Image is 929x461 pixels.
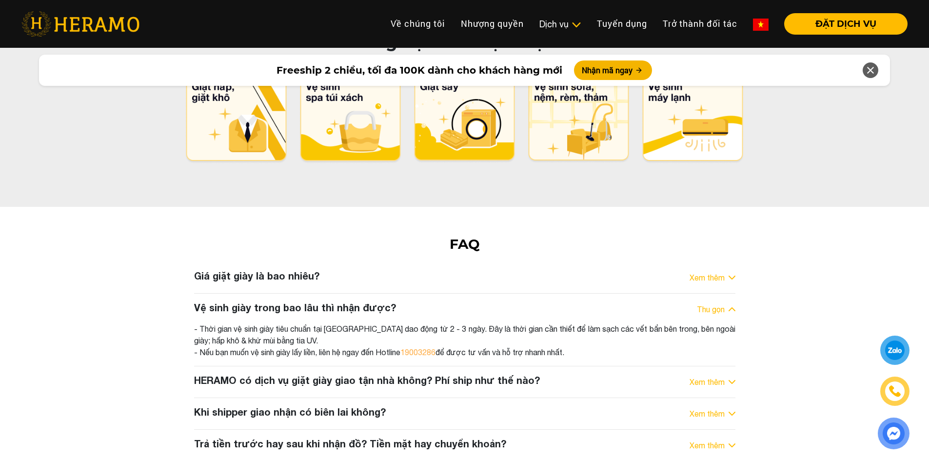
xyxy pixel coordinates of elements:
[539,18,581,31] div: Dịch vụ
[453,13,532,34] a: Nhượng quyền
[690,376,725,388] a: Xem thêm
[655,13,745,34] a: Trở thành đối tác
[729,276,735,280] img: arrow_down.svg
[882,378,908,404] a: phone-icon
[400,348,435,357] a: 19003286
[641,78,744,164] img: ac.png
[571,20,581,30] img: subToggleIcon
[194,323,735,358] div: - Thời gian vệ sinh giày tiêu chuẩn tại [GEOGRAPHIC_DATA] dao động từ 2 - 3 ngày. Đây là thời gia...
[729,380,735,384] img: arrow_down.svg
[185,78,288,164] img: dc.png
[729,412,735,416] img: arrow_down.svg
[21,11,139,37] img: heramo-logo.png
[194,438,506,449] h3: Trả tiền trước hay sau khi nhận đồ? Tiền mặt hay chuyển khoản?
[20,236,909,253] h2: FAQ
[690,272,725,283] a: Xem thêm
[776,20,908,28] a: ĐẶT DỊCH VỤ
[753,19,769,31] img: vn-flag.png
[194,374,540,386] h3: HERAMO có dịch vụ giặt giày giao tận nhà không? Phí ship như thế nào?
[690,440,725,451] a: Xem thêm
[697,303,725,315] a: Thu gọn
[413,78,516,163] img: ld.png
[784,13,908,35] button: ĐẶT DỊCH VỤ
[383,13,453,34] a: Về chúng tôi
[194,406,386,418] h3: Khi shipper giao nhận có biên lai không?
[589,13,655,34] a: Tuyển dụng
[574,60,652,80] button: Nhận mã ngay
[690,408,725,420] a: Xem thêm
[729,307,735,311] img: arrow_up.svg
[277,63,562,78] span: Freeship 2 chiều, tối đa 100K dành cho khách hàng mới
[194,301,396,313] h3: Vệ sinh giày trong bao lâu thì nhận được?
[729,443,735,447] img: arrow_down.svg
[527,78,630,163] img: hh.png
[299,78,402,164] img: bc.png
[889,385,901,397] img: phone-icon
[194,270,319,281] h3: Giá giặt giày là bao nhiêu?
